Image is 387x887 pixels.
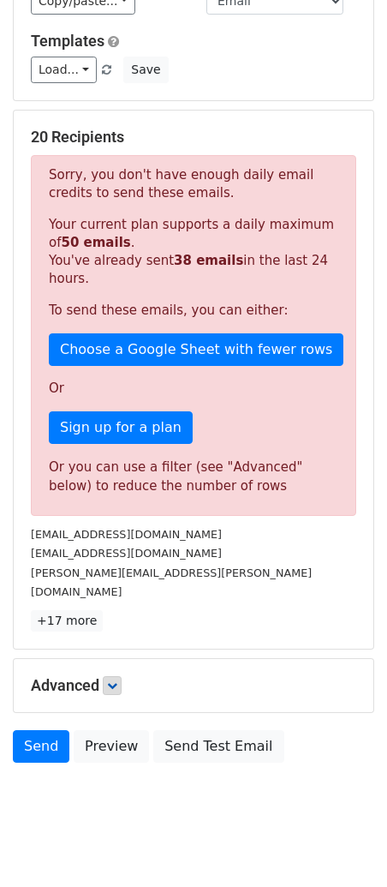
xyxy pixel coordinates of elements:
a: Choose a Google Sheet with fewer rows [49,333,343,366]
h5: 20 Recipients [31,128,356,147]
a: +17 more [31,610,103,632]
p: Or [49,380,338,398]
p: Sorry, you don't have enough daily email credits to send these emails. [49,166,338,202]
a: Templates [31,32,104,50]
strong: 38 emails [174,253,243,268]
a: Send Test Email [153,730,283,763]
strong: 50 emails [61,235,130,250]
a: Sign up for a plan [49,411,193,444]
iframe: Chat Widget [301,805,387,887]
a: Preview [74,730,149,763]
a: Load... [31,57,97,83]
div: Or you can use a filter (see "Advanced" below) to reduce the number of rows [49,458,338,496]
small: [PERSON_NAME][EMAIL_ADDRESS][PERSON_NAME][DOMAIN_NAME] [31,566,312,599]
a: Send [13,730,69,763]
p: To send these emails, you can either: [49,302,338,320]
small: [EMAIL_ADDRESS][DOMAIN_NAME] [31,547,222,560]
button: Save [123,57,168,83]
small: [EMAIL_ADDRESS][DOMAIN_NAME] [31,528,222,541]
h5: Advanced [31,676,356,695]
p: Your current plan supports a daily maximum of . You've already sent in the last 24 hours. [49,216,338,288]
